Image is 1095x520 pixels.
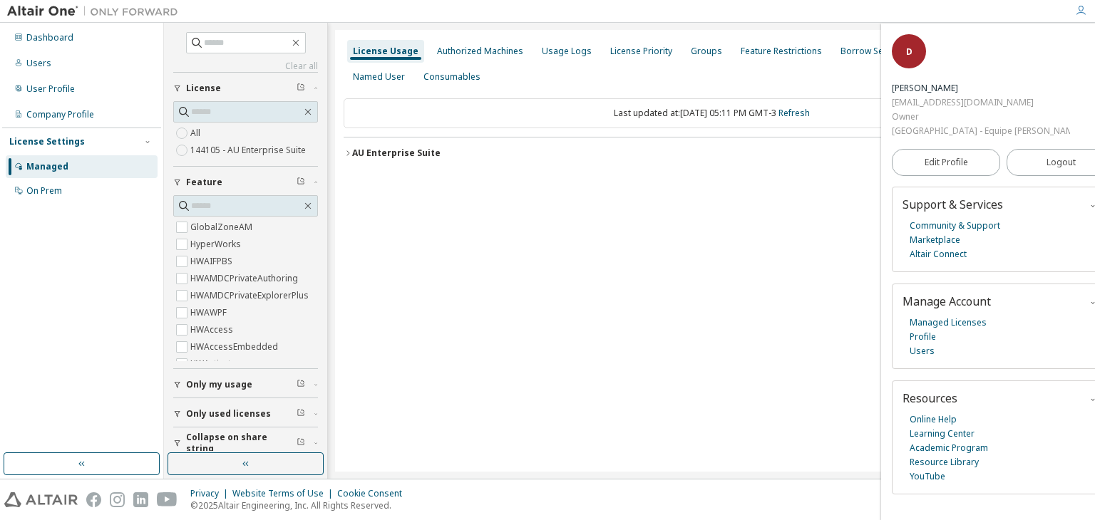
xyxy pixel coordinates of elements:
[910,219,1000,233] a: Community & Support
[26,109,94,120] div: Company Profile
[903,197,1003,212] span: Support & Services
[7,4,185,19] img: Altair One
[173,167,318,198] button: Feature
[9,136,85,147] div: License Settings
[186,379,252,390] span: Only my usage
[186,408,271,420] span: Only used licenses
[353,71,405,83] div: Named User
[86,492,101,507] img: facebook.svg
[610,46,672,57] div: License Priority
[352,147,441,159] div: AU Enterprise Suite
[133,492,148,507] img: linkedin.svg
[892,149,1000,176] a: Edit Profile
[173,427,318,459] button: Collapse on share string
[297,408,305,420] span: Clear filter
[190,270,301,287] label: HWAMDCPrivateAuthoring
[423,71,480,83] div: Consumables
[910,412,957,427] a: Online Help
[741,46,822,57] div: Feature Restrictions
[353,46,418,57] div: License Usage
[26,32,73,43] div: Dashboard
[190,125,203,142] label: All
[344,137,1079,169] button: AU Enterprise SuiteLicense ID: 144105
[190,304,230,321] label: HWAWPF
[892,124,1070,138] div: [GEOGRAPHIC_DATA] - Equipe [PERSON_NAME] eRacing
[337,488,411,499] div: Cookie Consent
[691,46,722,57] div: Groups
[542,46,592,57] div: Usage Logs
[232,488,337,499] div: Website Terms of Use
[910,441,988,455] a: Academic Program
[892,110,1070,124] div: Owner
[190,355,239,373] label: HWActivate
[26,58,51,69] div: Users
[297,177,305,188] span: Clear filter
[173,73,318,104] button: License
[190,488,232,499] div: Privacy
[910,469,945,484] a: YouTube
[26,83,75,95] div: User Profile
[186,432,297,454] span: Collapse on share string
[910,330,936,344] a: Profile
[173,398,318,430] button: Only used licenses
[910,455,979,469] a: Resource Library
[437,46,523,57] div: Authorized Machines
[925,157,968,168] span: Edit Profile
[892,81,1070,95] div: Diogo Daher
[190,219,255,236] label: GlobalZoneAM
[910,247,967,261] a: Altair Connect
[26,161,68,172] div: Managed
[910,427,975,441] a: Learning Center
[26,185,62,197] div: On Prem
[778,107,810,119] a: Refresh
[297,379,305,390] span: Clear filter
[297,83,305,94] span: Clear filter
[186,177,222,188] span: Feature
[910,316,987,330] a: Managed Licenses
[157,492,178,507] img: youtube.svg
[186,83,221,94] span: License
[906,46,912,58] span: D
[903,390,957,406] span: Resources
[297,437,305,449] span: Clear filter
[4,492,78,507] img: altair_logo.svg
[190,236,244,253] label: HyperWorks
[344,98,1079,128] div: Last updated at: [DATE] 05:11 PM GMT-3
[892,95,1070,110] div: [EMAIL_ADDRESS][DOMAIN_NAME]
[110,492,125,507] img: instagram.svg
[190,321,236,338] label: HWAccess
[1047,155,1076,170] span: Logout
[190,253,235,270] label: HWAIFPBS
[840,46,907,57] div: Borrow Settings
[173,61,318,72] a: Clear all
[173,369,318,400] button: Only my usage
[190,287,312,304] label: HWAMDCPrivateExplorerPlus
[910,344,935,358] a: Users
[910,233,960,247] a: Marketplace
[190,142,309,159] label: 144105 - AU Enterprise Suite
[190,499,411,511] p: © 2025 Altair Engineering, Inc. All Rights Reserved.
[190,338,281,355] label: HWAccessEmbedded
[903,293,991,309] span: Manage Account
